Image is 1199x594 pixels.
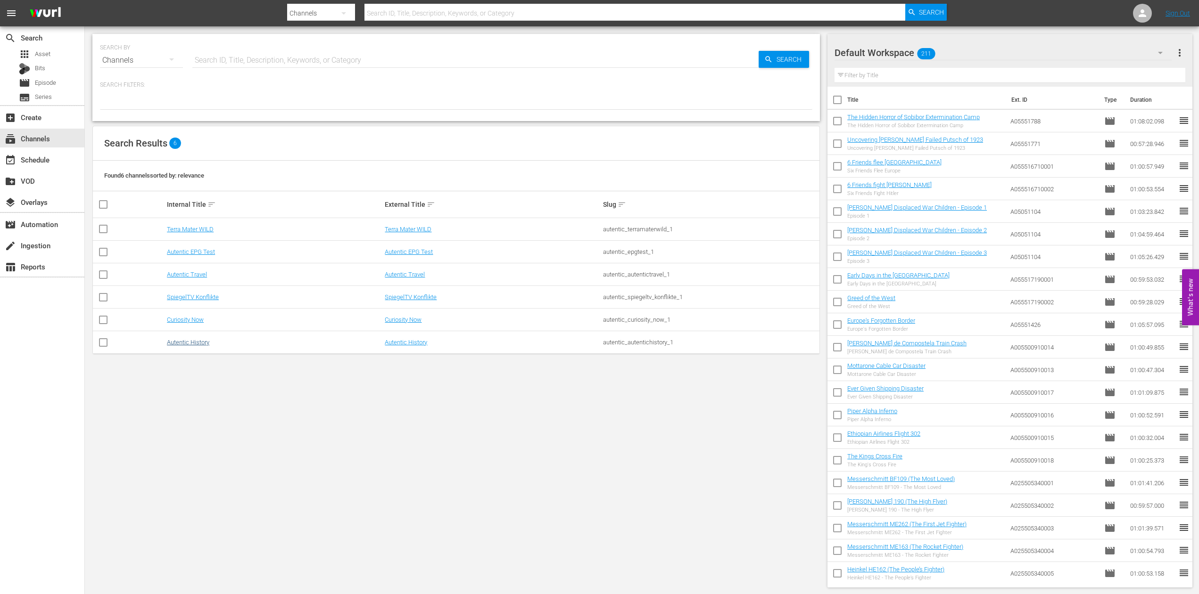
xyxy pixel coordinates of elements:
span: Automation [5,219,16,230]
td: A005500910014 [1007,336,1100,358]
td: 01:05:26.429 [1126,245,1178,268]
div: The Hidden Horror of Sobibor Extermination Camp [847,122,980,129]
span: Episode [1104,432,1116,443]
a: 6 Friends flee [GEOGRAPHIC_DATA] [847,159,942,166]
a: Mottarone Cable Car Disaster [847,362,926,369]
a: 6 Friends fight [PERSON_NAME] [847,181,932,188]
div: Europe's Forgotten Border [847,326,915,332]
button: Search [759,51,809,68]
div: [PERSON_NAME] de Compostela Train Crash [847,349,967,355]
td: A055517190001 [1007,268,1100,291]
span: menu [6,8,17,19]
div: Six Friends Flee Europe [847,168,942,174]
td: 01:00:53.158 [1126,562,1178,585]
span: Search [919,4,944,21]
button: more_vert [1174,41,1185,64]
th: Duration [1125,87,1181,113]
a: [PERSON_NAME] Displaced War Children - Episode 1 [847,204,987,211]
span: Reports [5,261,16,273]
td: 01:03:23.842 [1126,200,1178,223]
span: Episode [1104,161,1116,172]
div: Heinkel HE162 - The People’s Fighter [847,575,944,581]
div: Episode 1 [847,213,987,219]
td: 01:01:41.206 [1126,472,1178,494]
a: Ethiopian Airlines Flight 302 [847,430,920,437]
a: Curiosity Now [167,316,204,323]
a: Early Days in the [GEOGRAPHIC_DATA] [847,272,950,279]
span: reorder [1178,160,1190,171]
span: VOD [5,176,16,187]
span: Episode [1104,251,1116,262]
span: Episode [1104,568,1116,579]
img: ans4CAIJ8jUAAAAAAAAAAAAAAAAAAAAAAAAgQb4GAAAAAAAAAAAAAAAAAAAAAAAAJMjXAAAAAAAAAAAAAAAAAAAAAAAAgAT5G... [23,2,68,24]
span: 6 [169,138,181,149]
span: Asset [35,49,50,59]
div: autentic_epgtest_1 [603,248,818,255]
span: Search [5,33,16,44]
a: Autentic Travel [385,271,425,278]
div: Episode 2 [847,236,987,242]
span: Episode [1104,274,1116,285]
td: A005500910018 [1007,449,1100,472]
td: 00:59:53.032 [1126,268,1178,291]
a: Ever Given Shipping Disaster [847,385,924,392]
td: 00:57:28.946 [1126,132,1178,155]
div: Internal Title [167,199,382,210]
div: Early Days in the [GEOGRAPHIC_DATA] [847,281,950,287]
td: 01:00:57.949 [1126,155,1178,178]
a: [PERSON_NAME] Displaced War Children - Episode 2 [847,227,987,234]
td: 01:08:02.098 [1126,110,1178,132]
div: Six Friends Fight Hitler [847,190,932,196]
div: Uncovering [PERSON_NAME] Failed Putsch of 1923 [847,145,983,151]
a: Sign Out [1166,9,1190,17]
a: The Kings Cross Fire [847,453,902,460]
td: 01:00:54.793 [1126,539,1178,562]
a: [PERSON_NAME] 190 (The High Flyer) [847,498,947,505]
div: autentic_spiegeltv_konflikte_1 [603,293,818,301]
a: Heinkel HE162 (The People’s Fighter) [847,566,944,573]
a: Piper Alpha Inferno [847,407,897,415]
a: Autentic History [385,339,427,346]
div: Default Workspace [835,40,1171,66]
span: reorder [1178,183,1190,194]
span: Episode [1104,342,1116,353]
a: Messerschmitt BF109 (The Most Loved) [847,475,955,482]
span: reorder [1178,228,1190,239]
td: A055516710002 [1007,178,1100,200]
div: [PERSON_NAME] 190 - The High Flyer [847,507,947,513]
span: reorder [1178,454,1190,465]
div: Messerschmitt BF109 - The Most Loved [847,484,955,490]
td: A005500910016 [1007,404,1100,426]
a: Messerschmitt ME163 (The Rocket Fighter) [847,543,963,550]
td: 01:01:09.875 [1126,381,1178,404]
td: 01:00:52.591 [1126,404,1178,426]
span: reorder [1178,318,1190,330]
span: Series [35,92,52,102]
div: autentic_autentictravel_1 [603,271,818,278]
span: Episode [1104,387,1116,398]
td: A025505340005 [1007,562,1100,585]
td: 01:00:25.373 [1126,449,1178,472]
span: Episode [1104,206,1116,217]
div: Ethiopian Airlines Flight 302 [847,439,920,445]
span: Episode [1104,477,1116,488]
div: Channels [100,47,183,73]
td: A055517190002 [1007,291,1100,313]
div: Greed of the West [847,303,895,309]
span: reorder [1178,567,1190,578]
td: A05051104 [1007,200,1100,223]
td: A055516710001 [1007,155,1100,178]
div: autentic_autentichistory_1 [603,339,818,346]
td: A025505340003 [1007,517,1100,539]
p: Search Filters: [100,81,812,89]
span: Found 6 channels sorted by: relevance [104,172,204,179]
button: Open Feedback Widget [1182,269,1199,325]
div: autentic_curiosity_now_1 [603,316,818,323]
td: A05551771 [1007,132,1100,155]
span: Episode [1104,115,1116,127]
div: Slug [603,199,818,210]
button: Search [905,4,947,21]
span: Episode [1104,296,1116,308]
span: sort [207,200,216,209]
span: Ingestion [5,240,16,252]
